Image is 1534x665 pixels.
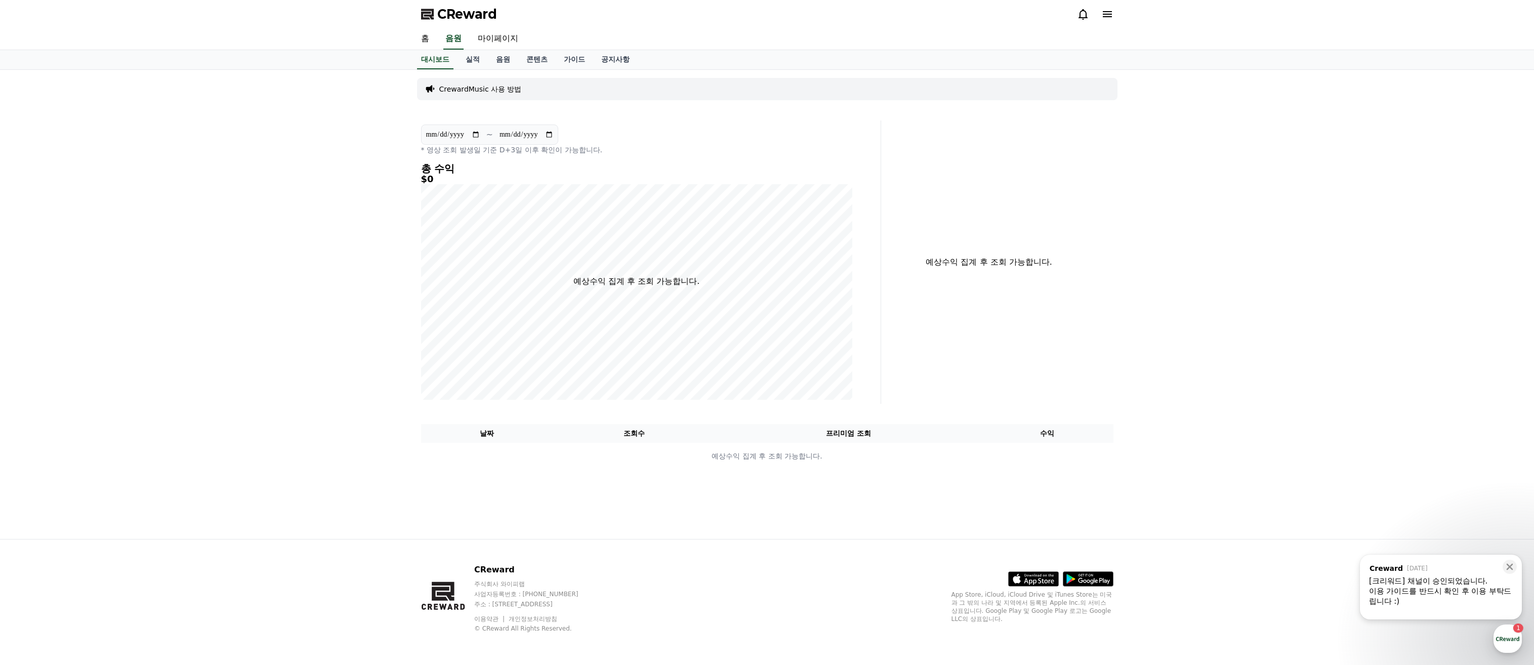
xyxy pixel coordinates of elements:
p: 예상수익 집계 후 조회 가능합니다. [422,451,1113,462]
a: 홈 [413,28,437,50]
a: 설정 [131,321,194,346]
p: ~ [486,129,493,141]
a: 음원 [443,28,464,50]
th: 날짜 [421,424,553,443]
span: CReward [437,6,497,22]
a: 마이페이지 [470,28,526,50]
p: 예상수익 집계 후 조회 가능합니다. [573,275,699,287]
a: 공지사항 [593,50,638,69]
a: CrewardMusic 사용 방법 [439,84,522,94]
th: 조회수 [553,424,715,443]
p: 사업자등록번호 : [PHONE_NUMBER] [474,590,598,598]
p: 예상수익 집계 후 조회 가능합니다. [889,256,1089,268]
th: 프리미엄 조회 [716,424,981,443]
a: 대시보드 [417,50,453,69]
a: 이용약관 [474,615,506,622]
span: 홈 [32,336,38,344]
h5: $0 [421,174,852,184]
a: 가이드 [556,50,593,69]
a: CReward [421,6,497,22]
a: 실적 [458,50,488,69]
p: App Store, iCloud, iCloud Drive 및 iTunes Store는 미국과 그 밖의 나라 및 지역에서 등록된 Apple Inc.의 서비스 상표입니다. Goo... [951,591,1113,623]
th: 수익 [981,424,1113,443]
span: 설정 [156,336,169,344]
span: 1 [103,320,106,328]
p: © CReward All Rights Reserved. [474,625,598,633]
span: 대화 [93,337,105,345]
a: 개인정보처리방침 [509,615,557,622]
p: 주소 : [STREET_ADDRESS] [474,600,598,608]
a: 1대화 [67,321,131,346]
h4: 총 수익 [421,163,852,174]
p: * 영상 조회 발생일 기준 D+3일 이후 확인이 가능합니다. [421,145,852,155]
a: 콘텐츠 [518,50,556,69]
p: 주식회사 와이피랩 [474,580,598,588]
a: 음원 [488,50,518,69]
p: CReward [474,564,598,576]
a: 홈 [3,321,67,346]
